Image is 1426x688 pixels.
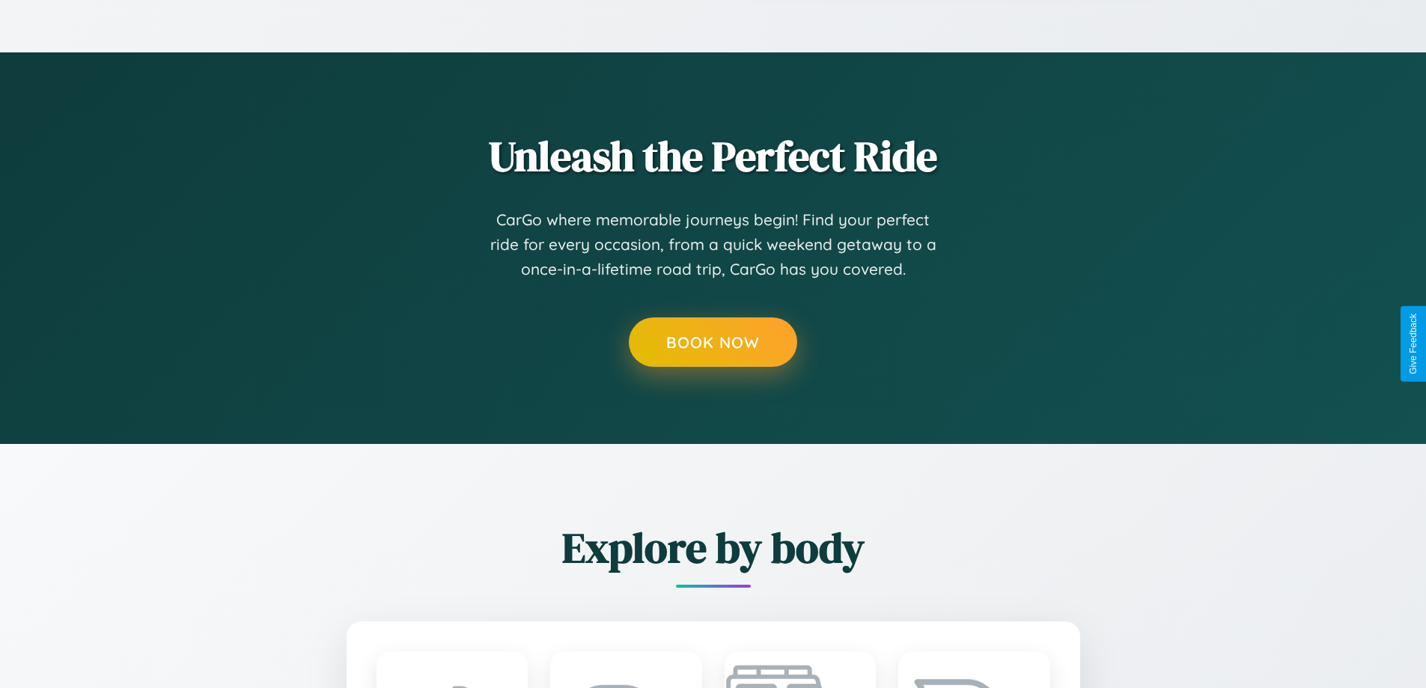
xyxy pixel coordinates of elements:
h2: Unleash the Perfect Ride [264,127,1163,185]
button: Book Now [629,317,797,367]
div: Give Feedback [1408,314,1419,374]
p: CarGo where memorable journeys begin! Find your perfect ride for every occasion, from a quick wee... [489,207,938,282]
h2: Explore by body [264,519,1163,576]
